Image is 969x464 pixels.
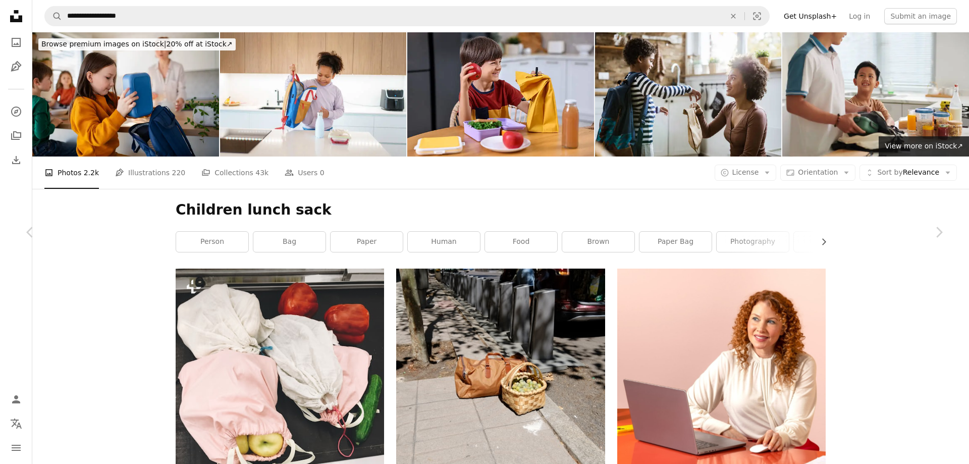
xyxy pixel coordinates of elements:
[6,57,26,77] a: Illustrations
[253,232,326,252] a: bag
[41,40,233,48] span: 20% off at iStock ↗
[255,167,268,178] span: 43k
[176,201,826,219] h1: Children lunch sack
[798,168,838,176] span: Orientation
[794,232,866,252] a: outdoor
[562,232,634,252] a: brown
[115,157,185,189] a: Illustrations 220
[6,32,26,53] a: Photos
[6,438,26,458] button: Menu
[6,126,26,146] a: Collections
[6,389,26,409] a: Log in / Sign up
[780,165,855,181] button: Orientation
[407,32,594,157] img: Cute boy with lunch box, healthy products and bag at wooden table in kitchen
[176,403,384,413] a: Eco reusable bags with vegetables and fruits on checkout counter line in supermarket. Zero waste ...
[408,232,480,252] a: human
[32,32,219,157] img: Little girl packing lunch box to backpack in kitchen at home.
[201,157,268,189] a: Collections 43k
[885,142,963,150] span: View more on iStock ↗
[176,232,248,252] a: person
[859,165,957,181] button: Sort byRelevance
[32,32,242,57] a: Browse premium images on iStock|20% off at iStock↗
[41,40,166,48] span: Browse premium images on iStock |
[722,7,744,26] button: Clear
[45,7,62,26] button: Search Unsplash
[877,168,902,176] span: Sort by
[879,136,969,157] a: View more on iStock↗
[595,32,782,157] img: Here's your lunch for school sweetie!
[717,232,789,252] a: photography
[331,232,403,252] a: paper
[285,157,325,189] a: Users 0
[732,168,759,176] span: License
[172,167,186,178] span: 220
[639,232,712,252] a: paper bag
[715,165,777,181] button: License
[877,168,939,178] span: Relevance
[908,184,969,281] a: Next
[6,101,26,122] a: Explore
[884,8,957,24] button: Submit an image
[220,32,407,157] img: Independent Girl Packing Healthy School Lunch in Modern Kitchen
[782,32,969,157] img: Father Putting Lunch Box in School Bag
[778,8,843,24] a: Get Unsplash+
[6,414,26,434] button: Language
[815,232,826,252] button: scroll list to the right
[745,7,769,26] button: Visual search
[485,232,557,252] a: food
[6,150,26,170] a: Download History
[44,6,770,26] form: Find visuals sitewide
[396,369,605,378] a: A duffel bag and basket of grapes on pavement.
[320,167,325,178] span: 0
[843,8,876,24] a: Log in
